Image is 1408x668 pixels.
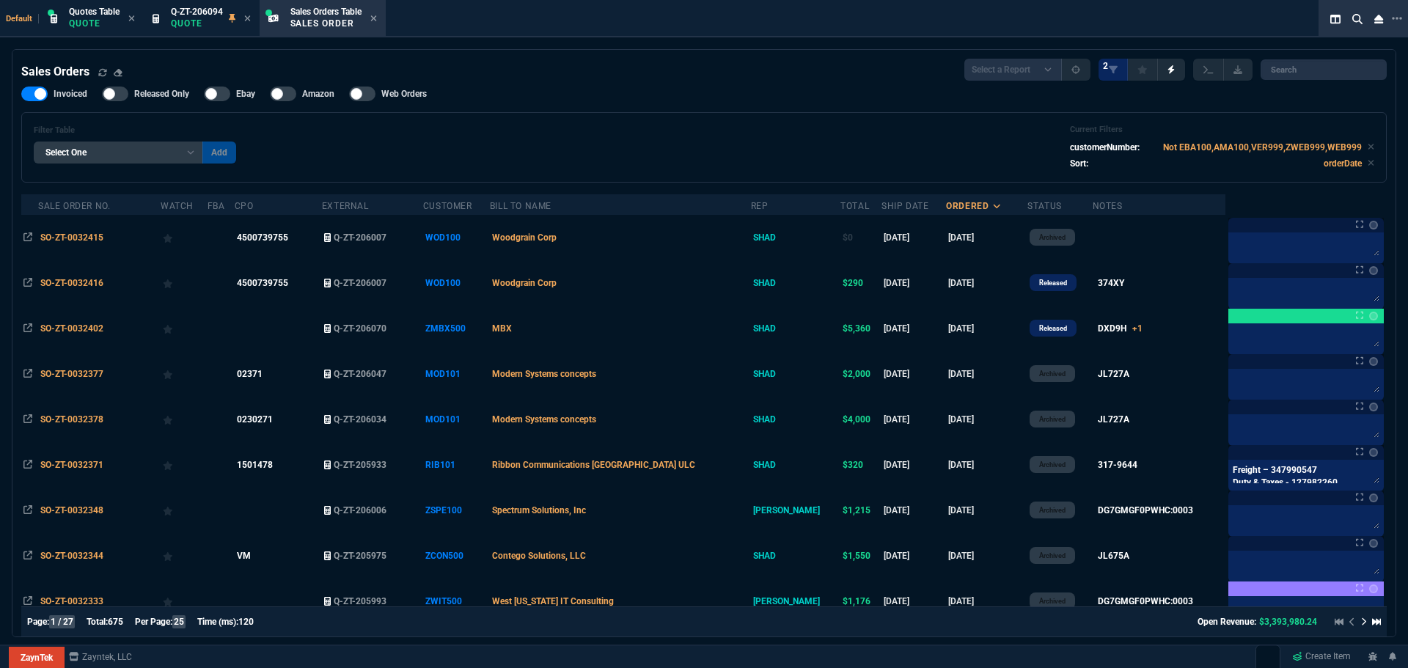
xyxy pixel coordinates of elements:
[237,460,273,470] span: 1501478
[946,533,1027,579] td: [DATE]
[1392,12,1402,26] nx-icon: Open New Tab
[237,231,320,244] nx-fornida-value: 4500739755
[1259,617,1317,627] span: $3,393,980.24
[21,63,89,81] h4: Sales Orders
[492,414,596,425] span: Modern Systems concepts
[237,458,320,471] nx-fornida-value: 1501478
[751,397,840,442] td: SHAD
[290,7,362,17] span: Sales Orders Table
[163,546,205,566] div: Add to Watchlist
[946,579,1027,624] td: [DATE]
[751,260,840,306] td: SHAD
[751,533,840,579] td: SHAD
[237,278,288,288] span: 4500739755
[23,551,32,561] nx-icon: Open In Opposite Panel
[1070,141,1140,154] p: customerNumber:
[40,414,103,425] span: SO-ZT-0032378
[946,260,1027,306] td: [DATE]
[840,215,881,260] td: $0
[334,414,386,425] span: Q-ZT-206034
[1098,458,1137,471] div: 317-9644
[1098,595,1193,608] div: DG7GMGF0PWHC:0003
[322,200,369,212] div: External
[163,455,205,475] div: Add to Watchlist
[840,488,881,533] td: $1,215
[1070,157,1088,170] p: Sort:
[38,200,110,212] div: Sale Order No.
[6,14,39,23] span: Default
[751,351,840,397] td: SHAD
[34,125,236,136] h6: Filter Table
[751,442,840,488] td: SHAD
[23,369,32,379] nx-icon: Open In Opposite Panel
[163,227,205,248] div: Add to Watchlist
[840,533,881,579] td: $1,550
[881,579,946,624] td: [DATE]
[1039,414,1066,425] p: Archived
[946,306,1027,351] td: [DATE]
[492,369,596,379] span: Modern Systems concepts
[208,200,225,212] div: FBA
[290,18,362,29] p: Sales Order
[1132,323,1143,334] span: +1
[334,232,386,243] span: Q-ZT-206007
[881,351,946,397] td: [DATE]
[881,200,928,212] div: Ship Date
[946,215,1027,260] td: [DATE]
[171,18,223,29] p: Quote
[23,278,32,288] nx-icon: Open In Opposite Panel
[134,88,189,100] span: Released Only
[23,414,32,425] nx-icon: Open In Opposite Panel
[23,232,32,243] nx-icon: Open In Opposite Panel
[40,369,103,379] span: SO-ZT-0032377
[492,278,557,288] span: Woodgrain Corp
[334,551,386,561] span: Q-ZT-205975
[881,533,946,579] td: [DATE]
[40,323,103,334] span: SO-ZT-0032402
[236,88,255,100] span: Ebay
[49,615,75,628] span: 1 / 27
[237,551,251,561] span: VM
[881,306,946,351] td: [DATE]
[492,460,695,470] span: Ribbon Communications [GEOGRAPHIC_DATA] ULC
[1324,158,1362,169] code: orderDate
[23,323,32,334] nx-icon: Open In Opposite Panel
[171,7,223,17] span: Q-ZT-206094
[1039,459,1066,471] p: Archived
[69,18,120,29] p: Quote
[237,276,320,290] nx-fornida-value: 4500739755
[1346,10,1368,28] nx-icon: Search
[423,306,490,351] td: ZMBX500
[423,397,490,442] td: MOD101
[423,533,490,579] td: ZCON500
[197,617,238,627] span: Time (ms):
[172,615,186,628] span: 25
[1198,617,1256,627] span: Open Revenue:
[1093,200,1123,212] div: Notes
[1368,10,1389,28] nx-icon: Close Workbench
[334,596,386,606] span: Q-ZT-205993
[423,200,472,212] div: Customer
[946,442,1027,488] td: [DATE]
[163,409,205,430] div: Add to Watchlist
[881,215,946,260] td: [DATE]
[163,318,205,339] div: Add to Watchlist
[946,351,1027,397] td: [DATE]
[1039,277,1067,289] p: Released
[163,591,205,612] div: Add to Watchlist
[946,397,1027,442] td: [DATE]
[370,13,377,25] nx-icon: Close Tab
[946,200,989,212] div: ordered
[108,617,123,627] span: 675
[492,505,586,515] span: Spectrum Solutions, Inc
[1039,323,1067,334] p: Released
[1039,504,1066,516] p: Archived
[163,273,205,293] div: Add to Watchlist
[751,488,840,533] td: [PERSON_NAME]
[946,488,1027,533] td: [DATE]
[1039,550,1066,562] p: Archived
[65,650,136,664] a: msbcCompanyName
[492,551,586,561] span: Contego Solutions, LLC
[492,232,557,243] span: Woodgrain Corp
[40,460,103,470] span: SO-ZT-0032371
